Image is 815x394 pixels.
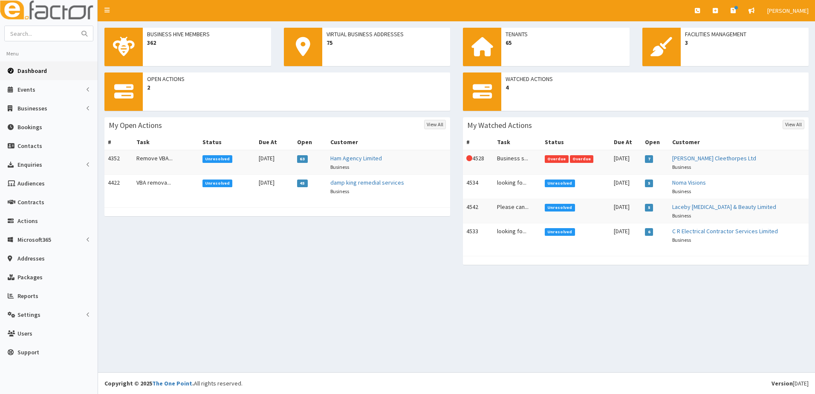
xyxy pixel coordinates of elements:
[17,311,40,319] span: Settings
[109,122,162,129] h3: My Open Actions
[494,199,541,223] td: Please can...
[104,175,133,199] td: 4422
[466,155,472,161] i: This Action is overdue!
[463,175,494,199] td: 4534
[147,83,446,92] span: 2
[672,164,691,170] small: Business
[610,223,642,248] td: [DATE]
[545,180,575,187] span: Unresolved
[327,30,446,38] span: Virtual Business Addresses
[642,134,668,150] th: Open
[202,180,233,187] span: Unresolved
[672,212,691,219] small: Business
[297,155,308,163] span: 63
[506,75,804,83] span: Watched Actions
[330,179,404,186] a: damp king remedial services
[17,292,38,300] span: Reports
[17,198,44,206] span: Contracts
[330,188,349,194] small: Business
[147,75,446,83] span: Open Actions
[672,227,778,235] a: C R Electrical Contractor Services Limited
[17,67,47,75] span: Dashboard
[17,123,42,131] span: Bookings
[133,175,199,199] td: VBA remova...
[330,154,382,162] a: Ham Agency Limited
[17,273,43,281] span: Packages
[463,134,494,150] th: #
[610,175,642,199] td: [DATE]
[545,204,575,211] span: Unresolved
[494,134,541,150] th: Task
[672,188,691,194] small: Business
[467,122,532,129] h3: My Watched Actions
[772,380,793,387] b: Version
[463,199,494,223] td: 4542
[672,154,756,162] a: [PERSON_NAME] Cleethorpes Ltd
[506,38,625,47] span: 65
[152,380,192,387] a: The One Point
[645,155,653,163] span: 7
[506,30,625,38] span: Tenants
[133,134,199,150] th: Task
[463,223,494,248] td: 4533
[610,150,642,175] td: [DATE]
[545,155,569,163] span: Overdue
[294,134,327,150] th: Open
[506,83,804,92] span: 4
[494,223,541,248] td: looking fo...
[570,155,594,163] span: Overdue
[685,38,805,47] span: 3
[17,255,45,262] span: Addresses
[327,134,450,150] th: Customer
[104,134,133,150] th: #
[17,348,39,356] span: Support
[255,134,294,150] th: Due At
[17,161,42,168] span: Enquiries
[104,150,133,175] td: 4352
[17,104,47,112] span: Businesses
[133,150,199,175] td: Remove VBA...
[17,217,38,225] span: Actions
[330,164,349,170] small: Business
[98,372,815,394] footer: All rights reserved.
[424,120,446,129] a: View All
[17,86,35,93] span: Events
[767,7,809,14] span: [PERSON_NAME]
[17,180,45,187] span: Audiences
[772,379,809,388] div: [DATE]
[672,203,776,211] a: Laceby [MEDICAL_DATA] & Beauty Limited
[17,330,32,337] span: Users
[672,179,706,186] a: Noma Visions
[545,228,575,236] span: Unresolved
[541,134,610,150] th: Status
[494,150,541,175] td: Business s...
[199,134,255,150] th: Status
[5,26,76,41] input: Search...
[463,150,494,175] td: 4528
[202,155,233,163] span: Unresolved
[610,134,642,150] th: Due At
[147,38,267,47] span: 362
[645,204,653,211] span: 5
[17,142,42,150] span: Contacts
[783,120,804,129] a: View All
[147,30,267,38] span: Business Hive Members
[255,150,294,175] td: [DATE]
[669,134,809,150] th: Customer
[494,175,541,199] td: looking fo...
[104,380,194,387] strong: Copyright © 2025 .
[327,38,446,47] span: 75
[645,228,653,236] span: 6
[17,236,51,243] span: Microsoft365
[255,175,294,199] td: [DATE]
[645,180,653,187] span: 5
[672,237,691,243] small: Business
[610,199,642,223] td: [DATE]
[297,180,308,187] span: 45
[685,30,805,38] span: Facilities Management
